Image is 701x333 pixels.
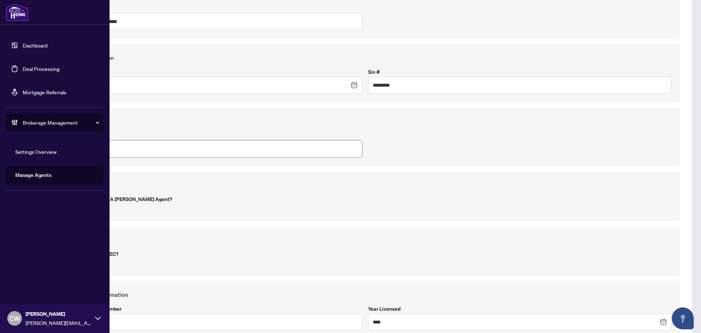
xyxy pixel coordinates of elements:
span: [PERSON_NAME] [26,310,91,318]
a: Mortgage Referrals [23,89,66,95]
span: Brokerage Management [23,118,99,126]
label: Year Licensed [368,305,671,313]
h4: Joining Profile [59,117,671,126]
label: RECO Registration Number [59,305,362,313]
label: E-mail Address [59,4,362,12]
img: logo [6,4,28,21]
a: Deal Processing [23,65,60,72]
label: Date of Birth [59,68,362,76]
span: CW [9,313,20,323]
a: Settings Overview [15,148,57,155]
span: [PERSON_NAME][EMAIL_ADDRESS][DOMAIN_NAME] [26,319,91,327]
a: Manage Agents [15,172,51,178]
a: Dashboard [23,42,47,49]
label: Were you referred by a [PERSON_NAME] Agent? [59,195,671,203]
h4: RECO License Information [59,290,671,299]
h4: Personal Information [59,53,671,62]
label: HST# [59,132,362,140]
keeper-lock: Open Keeper Popup [346,144,355,153]
h4: PREC [59,235,671,244]
button: Open asap [672,307,694,329]
h4: Referral [59,181,671,189]
label: Sin # [368,68,671,76]
label: Are you joining as PREC? [59,250,671,258]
